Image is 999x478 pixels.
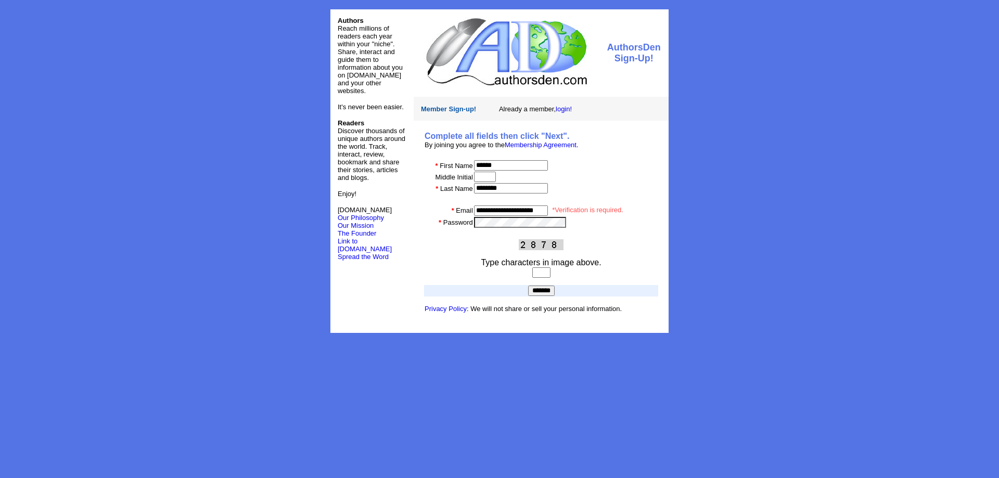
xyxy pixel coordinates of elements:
[425,305,622,313] font: : We will not share or sell your personal information.
[424,17,588,87] img: logo.jpg
[338,24,403,95] font: Reach millions of readers each year within your "niche". Share, interact and guide them to inform...
[338,229,376,237] a: The Founder
[425,141,579,149] font: By joining you agree to the .
[505,141,577,149] a: Membership Agreement
[440,162,473,170] font: First Name
[338,237,392,253] a: Link to [DOMAIN_NAME]
[552,206,623,214] font: *Verification is required.
[481,258,601,267] font: Type characters in image above.
[499,105,572,113] font: Already a member,
[338,190,356,198] font: Enjoy!
[338,103,404,111] font: It's never been easier.
[338,119,364,127] b: Readers
[556,105,572,113] a: login!
[338,17,364,24] font: Authors
[338,252,389,261] a: Spread the Word
[338,253,389,261] font: Spread the Word
[519,239,563,250] img: This Is CAPTCHA Image
[338,222,374,229] a: Our Mission
[440,185,473,192] font: Last Name
[338,214,384,222] a: Our Philosophy
[425,305,467,313] a: Privacy Policy
[443,218,473,226] font: Password
[607,42,661,63] font: AuthorsDen Sign-Up!
[338,206,392,222] font: [DOMAIN_NAME]
[456,206,473,214] font: Email
[421,105,476,113] font: Member Sign-up!
[338,119,405,182] font: Discover thousands of unique authors around the world. Track, interact, review, bookmark and shar...
[436,173,473,181] font: Middle Initial
[425,132,569,140] b: Complete all fields then click "Next".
